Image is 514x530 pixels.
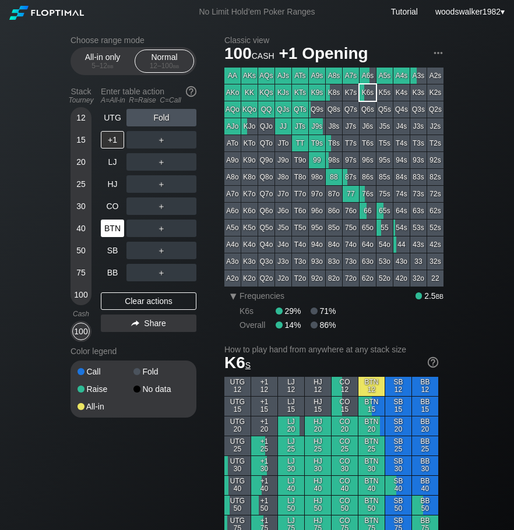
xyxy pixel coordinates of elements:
[241,101,258,118] div: KQo
[410,186,427,202] div: 73s
[72,220,90,237] div: 40
[410,236,427,253] div: 43s
[72,109,90,126] div: 12
[412,416,438,436] div: BB 20
[309,253,325,270] div: 93o
[427,84,443,101] div: K2s
[224,253,241,270] div: A3o
[72,286,90,303] div: 100
[278,416,304,436] div: LJ 20
[292,203,308,219] div: T6o
[376,101,393,118] div: Q5s
[332,377,358,396] div: CO 12
[393,186,410,202] div: 74s
[278,397,304,416] div: LJ 15
[241,203,258,219] div: K6o
[376,68,393,84] div: A5s
[436,291,443,301] span: bb
[360,84,376,101] div: K6s
[292,152,308,168] div: T9o
[410,220,427,236] div: 53s
[101,242,124,259] div: SB
[427,253,443,270] div: 32s
[72,175,90,193] div: 25
[416,291,443,301] div: 2.5
[275,101,291,118] div: QJs
[292,118,308,135] div: JTs
[410,169,427,185] div: 83s
[393,101,410,118] div: Q4s
[326,169,342,185] div: 88
[393,84,410,101] div: K4s
[101,175,124,193] div: HJ
[224,101,241,118] div: AQo
[258,270,274,287] div: Q2o
[72,323,90,340] div: 100
[427,101,443,118] div: Q2s
[376,118,393,135] div: J5s
[258,68,274,84] div: AQs
[309,236,325,253] div: 94o
[66,82,96,109] div: Stack
[376,236,393,253] div: 54o
[326,152,342,168] div: 98s
[332,397,358,416] div: CO 15
[360,220,376,236] div: 65o
[275,152,291,168] div: J9o
[275,135,291,151] div: JTo
[412,436,438,455] div: BB 25
[101,220,124,237] div: BTN
[360,101,376,118] div: Q6s
[358,397,385,416] div: BTN 15
[251,456,277,475] div: +1 30
[326,135,342,151] div: T8s
[258,203,274,219] div: Q6o
[224,397,251,416] div: UTG 15
[224,203,241,219] div: A6o
[427,169,443,185] div: 82s
[292,101,308,118] div: QTs
[72,131,90,149] div: 15
[393,220,410,236] div: 54s
[223,45,276,64] span: 100
[427,270,443,287] div: 22
[241,220,258,236] div: K5o
[410,152,427,168] div: 93s
[343,203,359,219] div: 76o
[240,320,276,330] div: Overall
[224,68,241,84] div: AA
[224,84,241,101] div: AKo
[131,320,139,327] img: share.864f2f62.svg
[410,68,427,84] div: A3s
[292,169,308,185] div: T8o
[305,377,331,396] div: HJ 12
[76,50,129,72] div: All-in only
[71,342,196,361] div: Color legend
[258,253,274,270] div: Q3o
[410,135,427,151] div: T3s
[385,397,411,416] div: SB 15
[376,186,393,202] div: 75s
[252,48,274,61] span: cash
[435,7,501,16] span: woodswalker1982
[412,476,438,495] div: BB 40
[427,356,439,369] img: help.32db89a4.svg
[278,436,304,455] div: LJ 25
[126,220,196,237] div: ＋
[311,320,336,330] div: 86%
[72,264,90,281] div: 75
[292,68,308,84] div: ATs
[360,186,376,202] div: 76s
[173,62,179,70] span: bb
[275,203,291,219] div: J6o
[240,306,276,316] div: K6s
[258,101,274,118] div: QQ
[275,236,291,253] div: J4o
[133,368,189,376] div: Fold
[326,118,342,135] div: J8s
[343,84,359,101] div: K7s
[78,62,127,70] div: 5 – 12
[258,135,274,151] div: QTo
[343,101,359,118] div: Q7s
[309,84,325,101] div: K9s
